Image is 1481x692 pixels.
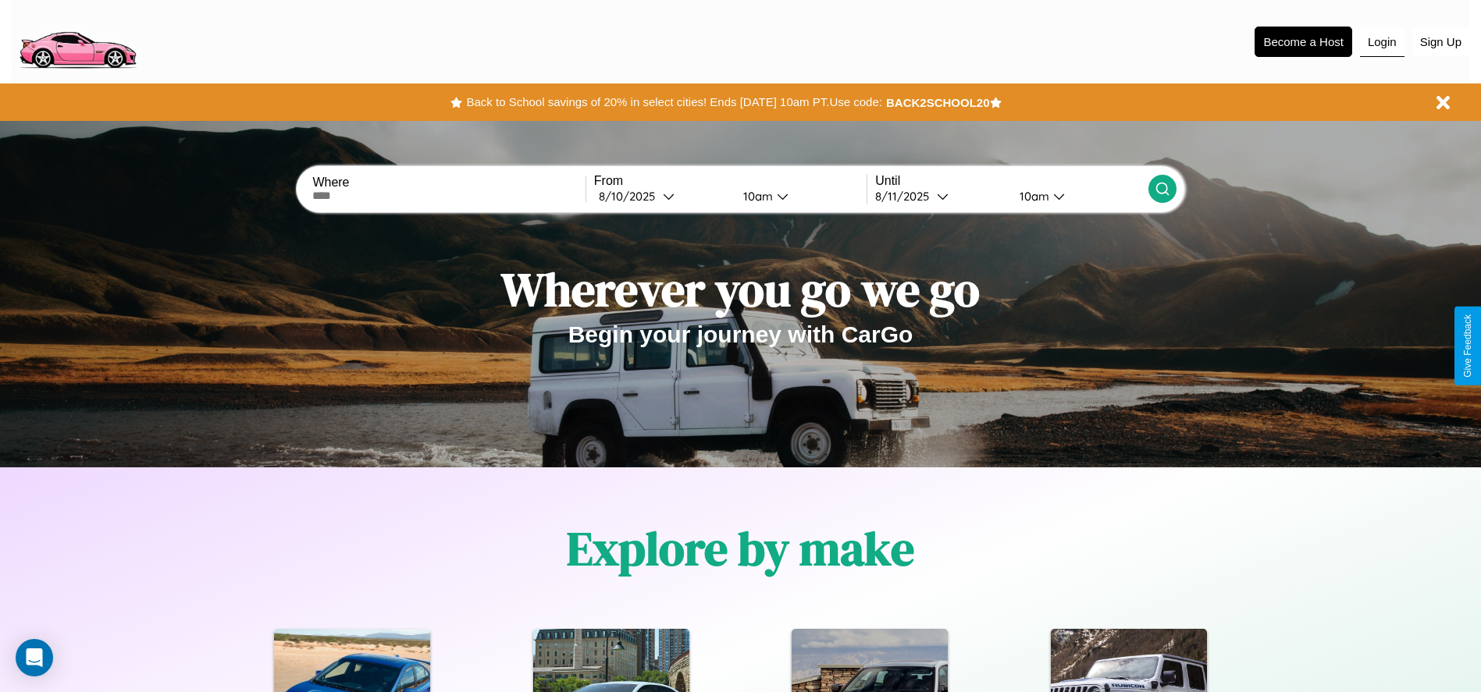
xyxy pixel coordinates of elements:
[735,189,777,204] div: 10am
[1412,27,1469,56] button: Sign Up
[594,174,867,188] label: From
[312,176,585,190] label: Where
[567,516,914,580] h1: Explore by make
[1360,27,1404,57] button: Login
[875,174,1148,188] label: Until
[594,188,731,204] button: 8/10/2025
[599,189,663,204] div: 8 / 10 / 2025
[1255,27,1352,57] button: Become a Host
[886,96,990,109] b: BACK2SCHOOL20
[12,8,143,73] img: logo
[731,188,867,204] button: 10am
[1007,188,1148,204] button: 10am
[1462,314,1473,378] div: Give Feedback
[1012,189,1053,204] div: 10am
[462,91,885,113] button: Back to School savings of 20% in select cities! Ends [DATE] 10am PT.Use code:
[16,639,53,676] div: Open Intercom Messenger
[875,189,937,204] div: 8 / 11 / 2025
